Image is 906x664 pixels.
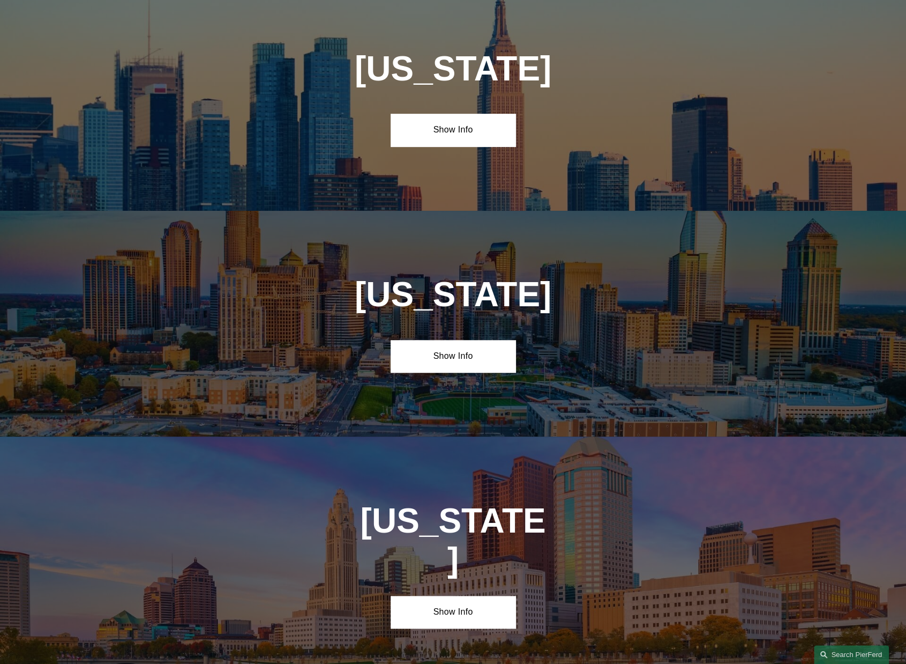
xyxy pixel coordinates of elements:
[360,501,547,580] h1: [US_STATE]
[814,645,889,664] a: Search this site
[297,275,609,314] h1: [US_STATE]
[297,49,609,88] h1: [US_STATE]
[391,114,515,146] a: Show Info
[391,596,515,628] a: Show Info
[391,340,515,372] a: Show Info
